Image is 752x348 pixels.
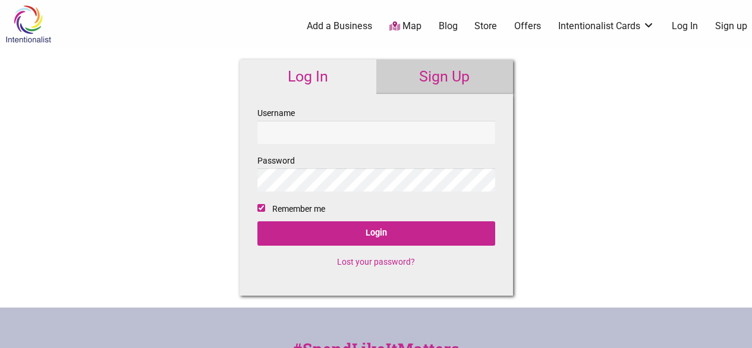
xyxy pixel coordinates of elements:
[376,59,513,94] a: Sign Up
[558,20,655,33] a: Intentionalist Cards
[257,168,495,192] input: Password
[514,20,541,33] a: Offers
[474,20,497,33] a: Store
[337,257,415,267] a: Lost your password?
[257,106,495,144] label: Username
[389,20,421,33] a: Map
[672,20,698,33] a: Log In
[307,20,372,33] a: Add a Business
[240,59,376,94] a: Log In
[715,20,747,33] a: Sign up
[257,121,495,144] input: Username
[272,202,325,217] label: Remember me
[439,20,458,33] a: Blog
[257,221,495,246] input: Login
[257,153,495,192] label: Password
